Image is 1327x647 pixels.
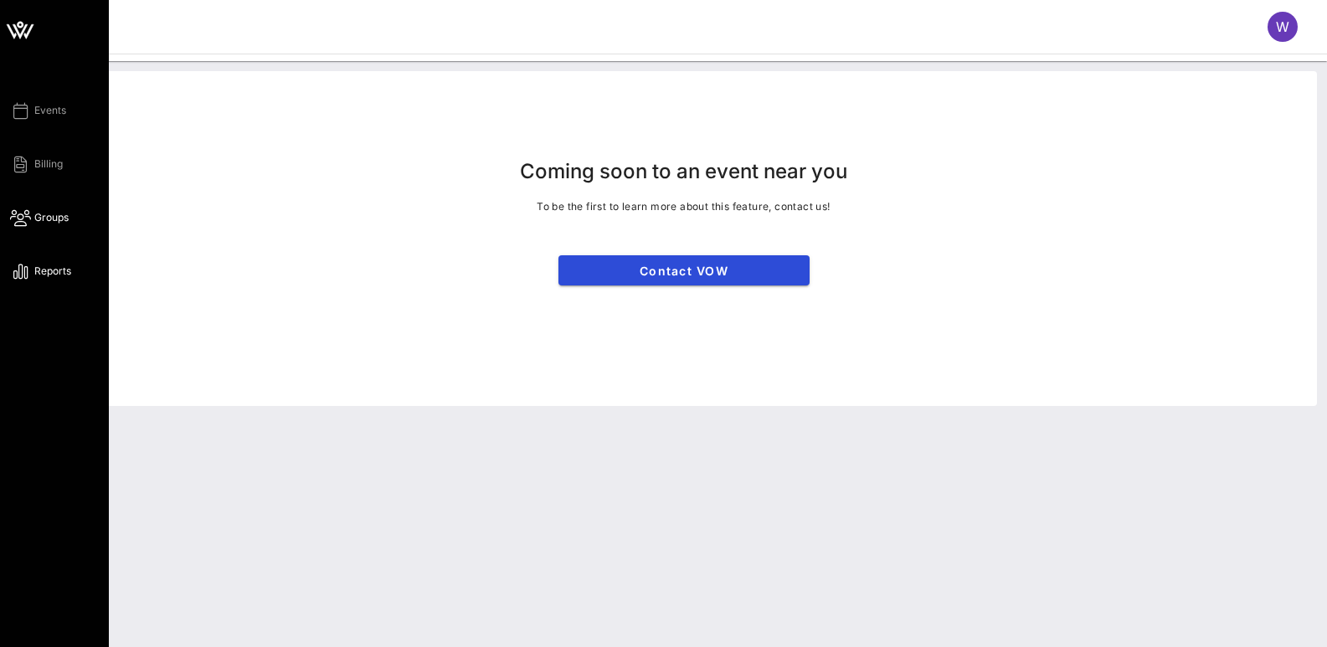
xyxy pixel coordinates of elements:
[1276,18,1289,35] span: W
[10,208,69,228] a: Groups
[1268,12,1298,42] div: W
[520,158,847,185] p: Coming soon to an event near you
[572,264,796,278] span: Contact VOW
[10,261,71,281] a: Reports
[558,255,810,285] a: Contact VOW
[10,154,63,174] a: Billing
[34,157,63,172] span: Billing
[537,198,830,215] p: To be the first to learn more about this feature, contact us!
[34,264,71,279] span: Reports
[10,100,66,121] a: Events
[34,103,66,118] span: Events
[34,210,69,225] span: Groups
